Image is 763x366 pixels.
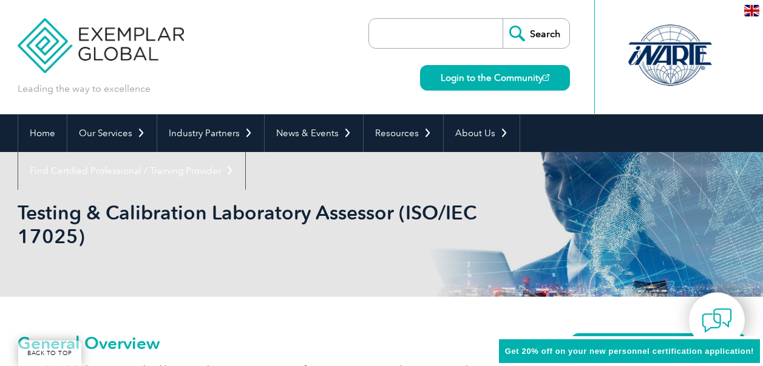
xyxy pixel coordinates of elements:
[18,82,151,95] p: Leading the way to excellence
[265,114,363,152] a: News & Events
[420,65,570,91] a: Login to the Community
[157,114,264,152] a: Industry Partners
[18,114,67,152] a: Home
[503,19,569,48] input: Search
[67,114,157,152] a: Our Services
[18,152,245,190] a: Find Certified Professional / Training Provider
[702,305,732,336] img: contact-chat.png
[571,333,746,359] a: CERTIFICATION FEE CALCULATOR
[505,347,754,356] span: Get 20% off on your new personnel certification application!
[364,114,443,152] a: Resources
[543,74,549,81] img: open_square.png
[18,340,81,366] a: BACK TO TOP
[18,333,527,353] h2: General Overview
[18,201,484,248] h1: Testing & Calibration Laboratory Assessor (ISO/IEC 17025)
[744,5,759,16] img: en
[444,114,520,152] a: About Us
